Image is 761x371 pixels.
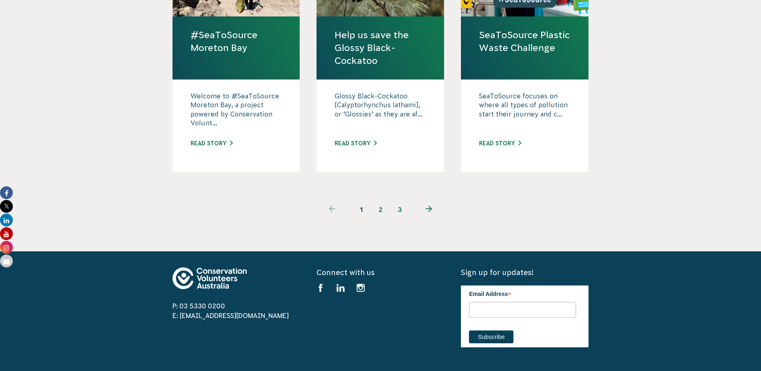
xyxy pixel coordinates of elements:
a: #SeaToSource Moreton Bay [191,29,282,54]
span: 1 [352,200,371,219]
a: Read story [191,140,233,147]
img: logo-footer.svg [172,267,247,289]
a: E: [EMAIL_ADDRESS][DOMAIN_NAME] [172,312,289,319]
a: Read story [479,140,521,147]
h5: Connect with us [317,267,444,277]
input: Subscribe [469,330,513,343]
a: 2 [371,200,390,219]
a: 3 [390,200,410,219]
p: Glossy Black-Cockatoo [Calyptorhynchus lathami], or ‘Glossies’ as they are af... [335,92,426,132]
a: P: 03 5330 0200 [172,302,225,310]
p: SeaToSource focuses on where all types of pollution start their journey and c... [479,92,570,132]
a: SeaToSource Plastic Waste Challenge [479,29,570,54]
label: Email Address [469,285,576,301]
a: Next page [410,200,448,219]
h5: Sign up for updates! [461,267,589,277]
p: Welcome to #SeaToSource Moreton Bay, a project powered by Conservation Volunt... [191,92,282,132]
a: Help us save the Glossy Black-Cockatoo [335,29,426,67]
ul: Pagination [313,200,448,219]
a: Read story [335,140,377,147]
